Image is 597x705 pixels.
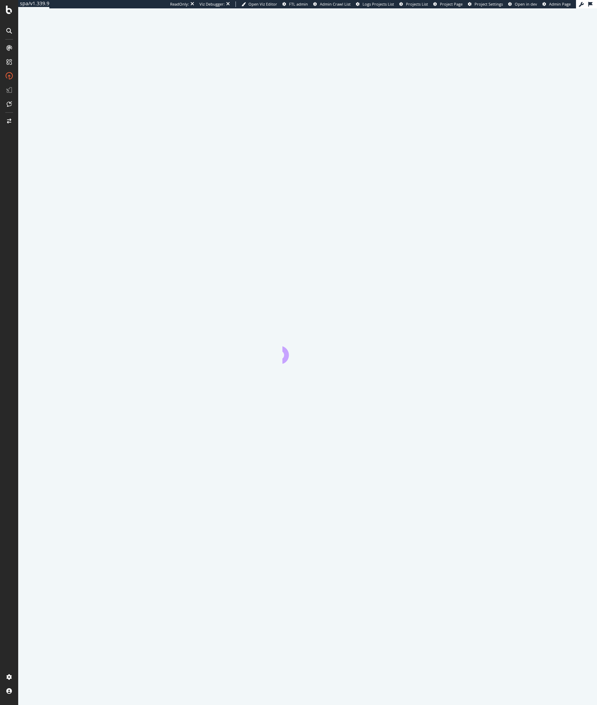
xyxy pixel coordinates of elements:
[282,1,308,7] a: FTL admin
[289,1,308,7] span: FTL admin
[363,1,394,7] span: Logs Projects List
[549,1,571,7] span: Admin Page
[248,1,277,7] span: Open Viz Editor
[399,1,428,7] a: Projects List
[433,1,463,7] a: Project Page
[475,1,503,7] span: Project Settings
[320,1,351,7] span: Admin Crawl List
[313,1,351,7] a: Admin Crawl List
[406,1,428,7] span: Projects List
[468,1,503,7] a: Project Settings
[356,1,394,7] a: Logs Projects List
[199,1,225,7] div: Viz Debugger:
[440,1,463,7] span: Project Page
[241,1,277,7] a: Open Viz Editor
[282,338,333,364] div: animation
[542,1,571,7] a: Admin Page
[170,1,189,7] div: ReadOnly:
[508,1,537,7] a: Open in dev
[515,1,537,7] span: Open in dev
